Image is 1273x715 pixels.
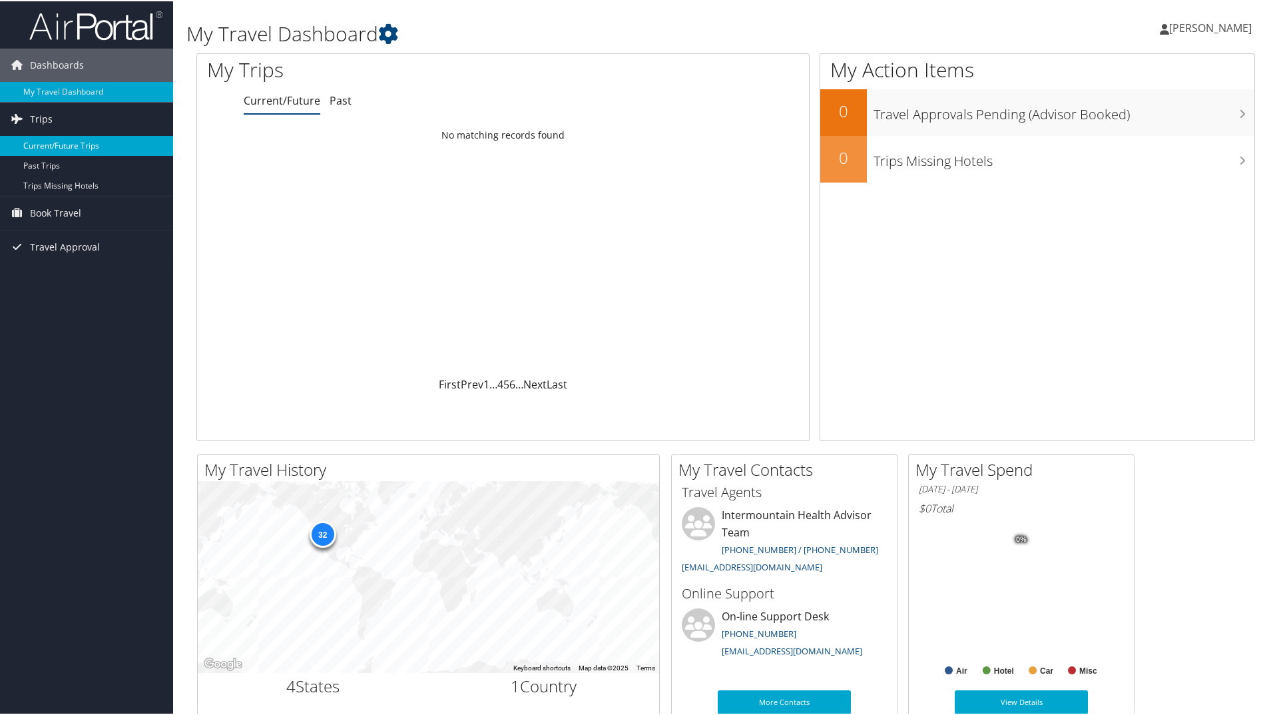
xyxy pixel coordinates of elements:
h3: Online Support [682,583,887,602]
a: [EMAIL_ADDRESS][DOMAIN_NAME] [722,644,862,656]
a: [PHONE_NUMBER] / [PHONE_NUMBER] [722,542,878,554]
a: Next [523,376,547,390]
h2: States [208,674,419,696]
h3: Travel Approvals Pending (Advisor Booked) [874,97,1254,123]
span: Travel Approval [30,229,100,263]
img: airportal-logo.png [29,9,162,40]
a: Last [547,376,567,390]
h2: My Travel Spend [915,457,1134,480]
h2: My Travel History [204,457,659,480]
h6: Total [919,500,1124,514]
span: [PERSON_NAME] [1169,19,1252,34]
span: 4 [286,674,296,696]
a: View Details [955,689,1088,713]
a: 0Travel Approvals Pending (Advisor Booked) [820,88,1254,135]
h1: My Action Items [820,55,1254,83]
text: Car [1040,665,1053,674]
h3: Travel Agents [682,482,887,500]
a: 0Trips Missing Hotels [820,135,1254,181]
a: 6 [509,376,515,390]
a: Past [330,92,352,107]
a: First [439,376,461,390]
span: Dashboards [30,47,84,81]
img: Google [201,654,245,672]
a: [EMAIL_ADDRESS][DOMAIN_NAME] [682,560,822,572]
span: Map data ©2025 [579,663,629,670]
a: Current/Future [244,92,320,107]
span: 1 [511,674,520,696]
li: Intermountain Health Advisor Team [675,506,893,577]
tspan: 0% [1016,534,1027,542]
a: 5 [503,376,509,390]
a: Prev [461,376,483,390]
h2: 0 [820,99,867,121]
text: Air [956,665,967,674]
text: Misc [1079,665,1097,674]
span: $0 [919,500,931,514]
a: More Contacts [718,689,851,713]
span: Book Travel [30,195,81,229]
a: [PHONE_NUMBER] [722,626,796,638]
h1: My Trips [207,55,544,83]
a: 4 [497,376,503,390]
a: [PERSON_NAME] [1160,7,1265,47]
li: On-line Support Desk [675,607,893,662]
span: … [515,376,523,390]
h3: Trips Missing Hotels [874,144,1254,169]
text: Hotel [994,665,1014,674]
a: Terms (opens in new tab) [636,663,655,670]
h6: [DATE] - [DATE] [919,482,1124,494]
h2: Country [439,674,650,696]
a: Open this area in Google Maps (opens a new window) [201,654,245,672]
span: Trips [30,101,53,135]
span: … [489,376,497,390]
a: 1 [483,376,489,390]
h2: My Travel Contacts [678,457,897,480]
div: 32 [309,520,336,546]
td: No matching records found [197,122,809,146]
button: Keyboard shortcuts [513,662,571,672]
h1: My Travel Dashboard [186,19,905,47]
h2: 0 [820,145,867,168]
